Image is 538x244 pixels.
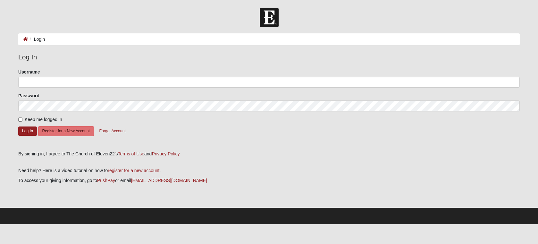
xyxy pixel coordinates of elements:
a: [EMAIL_ADDRESS][DOMAIN_NAME] [131,178,207,183]
a: Terms of Use [118,151,144,156]
a: register for a new account [108,168,159,173]
a: PushPay [97,178,115,183]
legend: Log In [18,52,520,62]
label: Username [18,69,40,75]
p: To access your giving information, go to or email [18,177,520,184]
button: Register for a New Account [38,126,94,136]
label: Password [18,92,39,99]
button: Log In [18,126,37,136]
img: Church of Eleven22 Logo [260,8,279,27]
input: Keep me logged in [18,118,22,122]
span: Keep me logged in [25,117,62,122]
button: Forgot Account [95,126,130,136]
div: By signing in, I agree to The Church of Eleven22's and . [18,151,520,157]
li: Login [28,36,45,43]
a: Privacy Policy [152,151,179,156]
p: Need help? Here is a video tutorial on how to . [18,167,520,174]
